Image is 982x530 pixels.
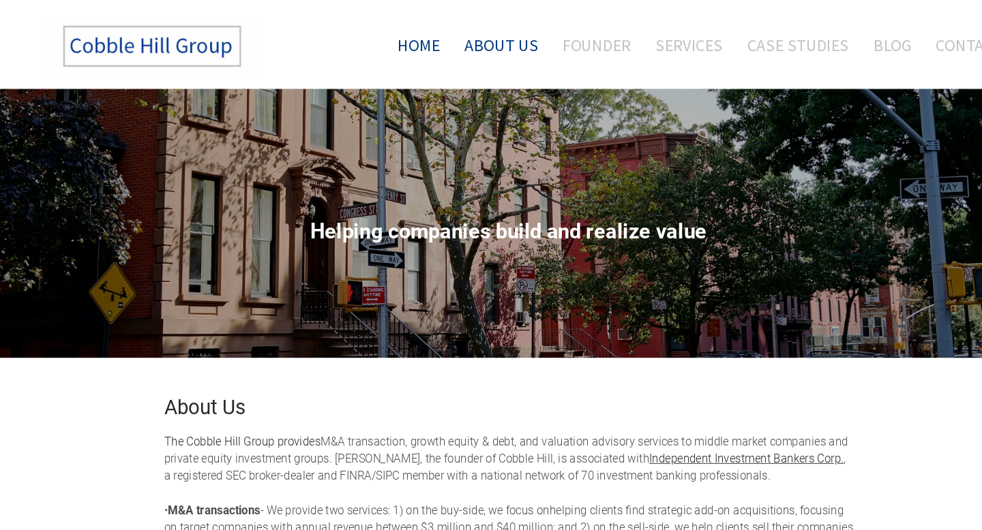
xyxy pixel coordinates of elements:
span: helping clients find strategic add-on acquisitions, focusing on target companies with annual reve... [164,478,818,524]
a: Services [620,14,704,71]
a: Home [365,14,436,71]
font: The Cobble Hill Group provides [164,413,312,426]
a: Blog [827,14,884,71]
h2: About Us [164,378,818,397]
a: About Us [438,14,529,71]
a: Contact [887,14,960,71]
strong: M&A transactions [167,478,255,491]
a: Case Studies [707,14,824,71]
span: Helping companies build and realize value [303,208,679,232]
a: Founder [532,14,617,71]
img: The Cobble Hill Group LLC [52,14,256,74]
a: Independent Investment Bankers Corp. [625,429,809,442]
